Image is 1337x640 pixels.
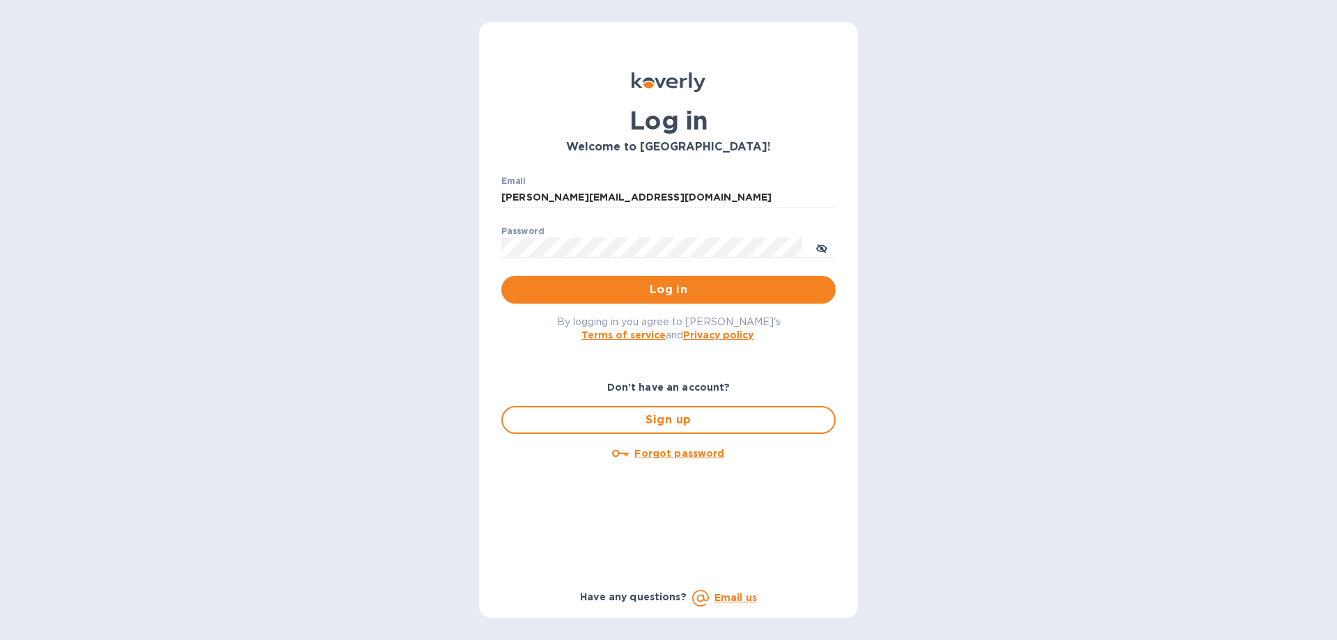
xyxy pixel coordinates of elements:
[808,233,836,261] button: toggle password visibility
[501,141,836,154] h3: Welcome to [GEOGRAPHIC_DATA]!
[634,448,724,459] u: Forgot password
[501,177,526,185] label: Email
[501,406,836,434] button: Sign up
[632,72,705,92] img: Koverly
[557,316,781,341] span: By logging in you agree to [PERSON_NAME]'s and .
[683,329,753,341] a: Privacy policy
[581,329,666,341] a: Terms of service
[501,276,836,304] button: Log in
[607,382,730,393] b: Don't have an account?
[501,106,836,135] h1: Log in
[514,412,823,428] span: Sign up
[501,227,544,235] label: Password
[501,187,836,208] input: Enter email address
[714,592,757,603] a: Email us
[580,591,687,602] b: Have any questions?
[513,281,824,298] span: Log in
